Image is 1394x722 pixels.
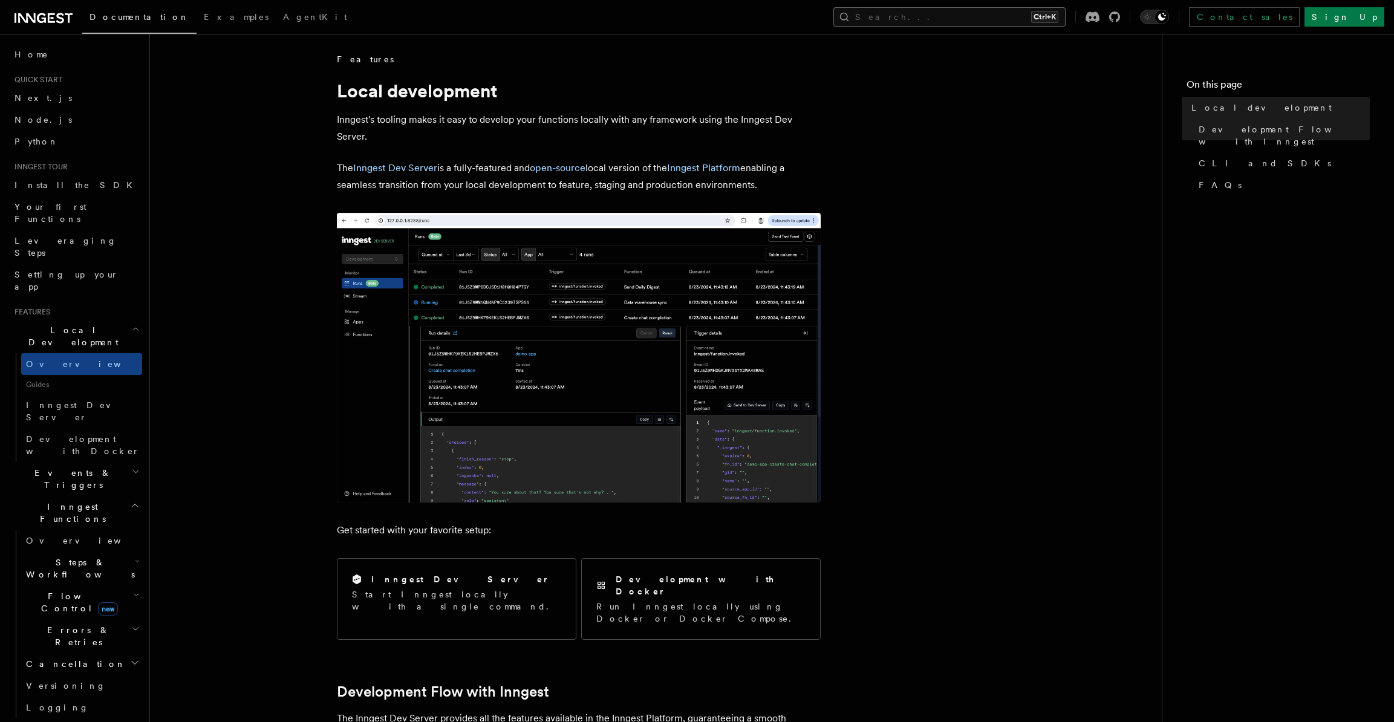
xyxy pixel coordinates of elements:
span: Inngest Functions [10,501,131,525]
a: Inngest Dev Server [21,394,142,428]
a: Inngest Dev ServerStart Inngest locally with a single command. [337,558,576,640]
button: Errors & Retries [21,619,142,653]
span: Documentation [90,12,189,22]
span: Overview [26,359,151,369]
span: Setting up your app [15,270,119,291]
button: Local Development [10,319,142,353]
a: Development with Docker [21,428,142,462]
span: Quick start [10,75,62,85]
a: Leveraging Steps [10,230,142,264]
a: Local development [1187,97,1370,119]
span: Development with Docker [26,434,140,456]
a: Development Flow with Inngest [1194,119,1370,152]
span: Guides [21,375,142,394]
a: Home [10,44,142,65]
a: open-source [530,162,585,174]
p: Start Inngest locally with a single command. [352,588,561,613]
a: Next.js [10,87,142,109]
p: The is a fully-featured and local version of the enabling a seamless transition from your local d... [337,160,821,194]
a: Node.js [10,109,142,131]
a: CLI and SDKs [1194,152,1370,174]
button: Events & Triggers [10,462,142,496]
button: Cancellation [21,653,142,675]
span: Python [15,137,59,146]
p: Get started with your favorite setup: [337,522,821,539]
span: Home [15,48,48,60]
button: Flow Controlnew [21,585,142,619]
h1: Local development [337,80,821,102]
a: Overview [21,353,142,375]
span: Examples [204,12,269,22]
span: Features [10,307,50,317]
a: Contact sales [1189,7,1300,27]
span: FAQs [1199,179,1242,191]
span: Install the SDK [15,180,140,190]
span: CLI and SDKs [1199,157,1331,169]
img: The Inngest Dev Server on the Functions page [337,213,821,502]
span: Local development [1191,102,1332,114]
a: AgentKit [276,4,354,33]
a: Logging [21,697,142,718]
a: Sign Up [1304,7,1384,27]
div: Inngest Functions [10,530,142,718]
span: Cancellation [21,658,126,670]
a: Development Flow with Inngest [337,683,549,700]
kbd: Ctrl+K [1031,11,1058,23]
span: Logging [26,703,89,712]
span: AgentKit [283,12,347,22]
div: Local Development [10,353,142,462]
h4: On this page [1187,77,1370,97]
span: Node.js [15,115,72,125]
span: Errors & Retries [21,624,131,648]
h2: Development with Docker [616,573,806,597]
button: Search...Ctrl+K [833,7,1066,27]
a: Setting up your app [10,264,142,298]
span: Next.js [15,93,72,103]
span: Inngest tour [10,162,68,172]
a: FAQs [1194,174,1370,196]
button: Inngest Functions [10,496,142,530]
span: Steps & Workflows [21,556,135,581]
span: Inngest Dev Server [26,400,129,422]
p: Inngest's tooling makes it easy to develop your functions locally with any framework using the In... [337,111,821,145]
a: Development with DockerRun Inngest locally using Docker or Docker Compose. [581,558,821,640]
p: Run Inngest locally using Docker or Docker Compose. [596,600,806,625]
span: Features [337,53,394,65]
a: Overview [21,530,142,551]
button: Steps & Workflows [21,551,142,585]
a: Inngest Dev Server [353,162,437,174]
a: Examples [197,4,276,33]
span: Local Development [10,324,132,348]
span: Your first Functions [15,202,86,224]
h2: Inngest Dev Server [371,573,550,585]
span: new [98,602,118,616]
span: Overview [26,536,151,545]
a: Inngest Platform [667,162,740,174]
span: Development Flow with Inngest [1199,123,1370,148]
span: Versioning [26,681,106,691]
a: Install the SDK [10,174,142,196]
a: Documentation [82,4,197,34]
a: Versioning [21,675,142,697]
a: Python [10,131,142,152]
span: Flow Control [21,590,133,614]
a: Your first Functions [10,196,142,230]
span: Leveraging Steps [15,236,117,258]
button: Toggle dark mode [1140,10,1169,24]
span: Events & Triggers [10,467,132,491]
